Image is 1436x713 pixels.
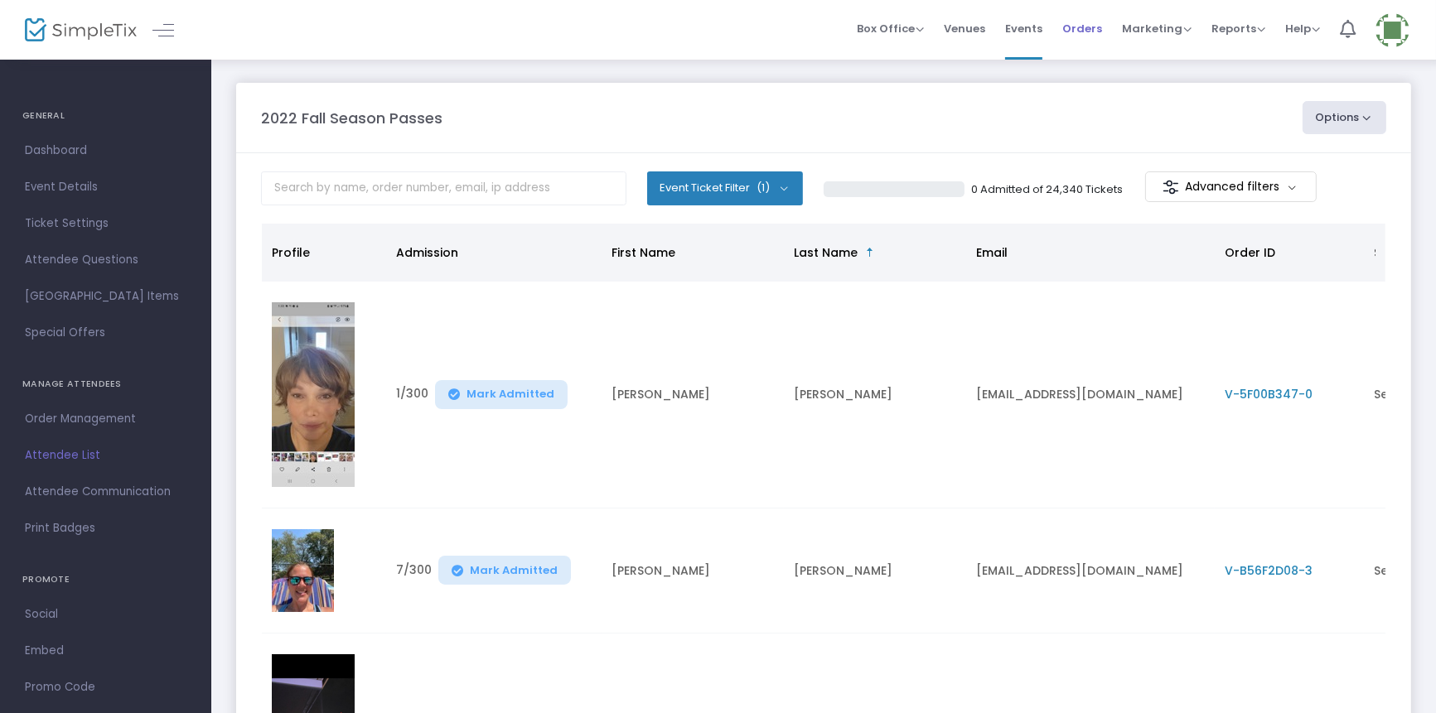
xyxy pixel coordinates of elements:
span: Mark Admitted [467,388,554,401]
span: Marketing [1122,21,1192,36]
span: Help [1285,21,1320,36]
span: First Name [612,244,675,261]
span: V-5F00B347-0 [1225,386,1313,402]
td: [EMAIL_ADDRESS][DOMAIN_NAME] [966,508,1215,634]
span: 1/300 [396,385,428,409]
h4: GENERAL [22,99,189,132]
span: Attendee Communication [25,481,186,503]
span: Email [976,244,1008,261]
span: Order Management [25,408,186,430]
td: [PERSON_NAME] [602,508,784,634]
m-panel-title: 2022 Fall Season Passes [261,107,442,129]
span: Events [1005,7,1042,50]
span: Social [25,604,186,625]
span: Ticket Settings [25,213,186,234]
img: Attendee profile image [272,529,334,612]
button: Options [1303,101,1387,134]
span: Reports [1211,21,1265,36]
input: Search by name, order number, email, ip address [261,171,626,205]
span: Mark Admitted [470,564,558,577]
td: [PERSON_NAME] [784,282,966,508]
span: Venues [944,7,985,50]
span: Sortable [863,246,877,259]
span: (1) [757,181,770,195]
h4: MANAGE ATTENDEES [22,368,189,401]
span: Admission [396,244,458,261]
span: Print Badges [25,518,186,539]
button: Event Ticket Filter(1) [647,171,803,205]
th: Profile [262,224,386,282]
img: filter [1163,179,1179,195]
td: [PERSON_NAME] [784,508,966,634]
span: Order ID [1225,244,1275,261]
span: Event Details [25,176,186,198]
span: Orders [1062,7,1102,50]
span: Section [1374,244,1419,261]
span: Embed [25,640,186,662]
span: Attendee List [25,445,186,466]
h4: PROMOTE [22,563,189,596]
span: Special Offers [25,322,186,344]
td: [PERSON_NAME] [602,282,784,508]
span: Promo Code [25,677,186,698]
td: [EMAIL_ADDRESS][DOMAIN_NAME] [966,282,1215,508]
span: [GEOGRAPHIC_DATA] Items [25,286,186,307]
button: Mark Admitted [438,556,571,585]
span: V-B56F2D08-3 [1225,562,1313,579]
span: 7/300 [396,561,432,585]
span: Last Name [794,244,858,261]
span: Box Office [857,21,924,36]
button: Mark Admitted [435,380,568,409]
p: 0 Admitted of 24,340 Tickets [971,181,1123,198]
img: Attendee profile image [272,302,355,487]
span: Dashboard [25,140,186,161]
span: Attendee Questions [25,249,186,271]
m-button: Advanced filters [1145,171,1317,202]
